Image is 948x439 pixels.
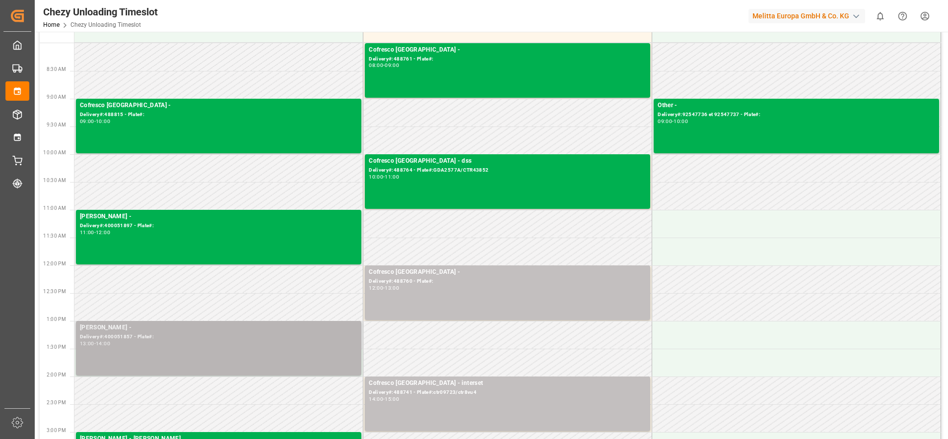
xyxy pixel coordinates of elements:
[96,341,110,346] div: 14:00
[43,178,66,183] span: 10:30 AM
[369,156,646,166] div: Cofresco [GEOGRAPHIC_DATA] - dss
[674,119,688,124] div: 10:00
[47,316,66,322] span: 1:00 PM
[748,9,865,23] div: Melitta Europa GmbH & Co. KG
[80,333,357,341] div: Delivery#:400051857 - Plate#:
[47,66,66,72] span: 8:30 AM
[383,286,385,290] div: -
[43,233,66,239] span: 11:30 AM
[369,388,646,397] div: Delivery#:488741 - Plate#:ctr09723/ctr8vu4
[96,119,110,124] div: 10:00
[383,63,385,67] div: -
[80,222,357,230] div: Delivery#:400051897 - Plate#:
[369,55,646,63] div: Delivery#:488761 - Plate#:
[96,230,110,235] div: 12:00
[43,4,158,19] div: Chezy Unloading Timeslot
[47,400,66,405] span: 2:30 PM
[47,94,66,100] span: 9:00 AM
[383,397,385,401] div: -
[80,212,357,222] div: [PERSON_NAME] -
[385,397,399,401] div: 15:00
[80,341,94,346] div: 13:00
[369,45,646,55] div: Cofresco [GEOGRAPHIC_DATA] -
[47,122,66,127] span: 9:30 AM
[369,397,383,401] div: 14:00
[369,267,646,277] div: Cofresco [GEOGRAPHIC_DATA] -
[369,277,646,286] div: Delivery#:488760 - Plate#:
[658,119,672,124] div: 09:00
[385,175,399,179] div: 11:00
[94,119,96,124] div: -
[43,21,60,28] a: Home
[47,344,66,350] span: 1:30 PM
[369,166,646,175] div: Delivery#:488764 - Plate#:GDA2577A/CTR43852
[369,286,383,290] div: 12:00
[369,63,383,67] div: 08:00
[80,101,357,111] div: Cofresco [GEOGRAPHIC_DATA] -
[94,341,96,346] div: -
[385,63,399,67] div: 09:00
[658,101,935,111] div: Other -
[658,111,935,119] div: Delivery#:92547736 et 92547737 - Plate#:
[80,230,94,235] div: 11:00
[383,175,385,179] div: -
[80,111,357,119] div: Delivery#:488815 - Plate#:
[369,175,383,179] div: 10:00
[369,378,646,388] div: Cofresco [GEOGRAPHIC_DATA] - interset
[748,6,869,25] button: Melitta Europa GmbH & Co. KG
[385,286,399,290] div: 13:00
[43,289,66,294] span: 12:30 PM
[891,5,914,27] button: Help Center
[47,428,66,433] span: 3:00 PM
[869,5,891,27] button: show 0 new notifications
[80,119,94,124] div: 09:00
[94,230,96,235] div: -
[43,205,66,211] span: 11:00 AM
[672,119,674,124] div: -
[80,323,357,333] div: [PERSON_NAME] -
[47,372,66,377] span: 2:00 PM
[43,150,66,155] span: 10:00 AM
[43,261,66,266] span: 12:00 PM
